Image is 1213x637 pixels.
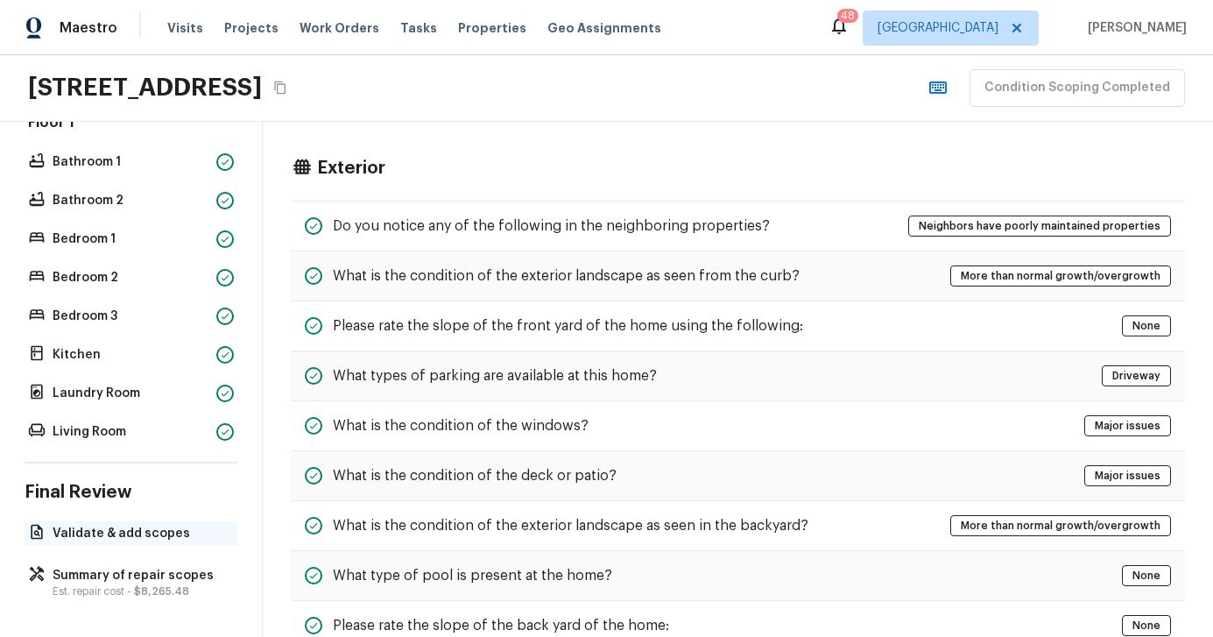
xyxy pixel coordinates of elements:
[913,217,1167,235] span: Neighbors have poorly maintained properties
[333,516,808,535] h5: What is the condition of the exterior landscape as seen in the backyard?
[53,308,209,325] p: Bedroom 3
[333,216,770,236] h5: Do you notice any of the following in the neighboring properties?
[333,266,800,286] h5: What is the condition of the exterior landscape as seen from the curb?
[333,316,803,336] h5: Please rate the slope of the front yard of the home using the following:
[955,517,1167,534] span: More than normal growth/overgrowth
[1089,417,1167,435] span: Major issues
[134,586,189,597] span: $8,265.48
[878,19,998,37] span: [GEOGRAPHIC_DATA]
[53,567,227,584] p: Summary of repair scopes
[53,192,209,209] p: Bathroom 2
[458,19,526,37] span: Properties
[53,153,209,171] p: Bathroom 1
[333,366,657,386] h5: What types of parking are available at this home?
[841,7,855,25] div: 48
[53,385,209,402] p: Laundry Room
[53,230,209,248] p: Bedroom 1
[400,22,437,34] span: Tasks
[25,113,237,136] h5: Floor 1
[53,584,227,598] p: Est. repair cost -
[53,423,209,441] p: Living Room
[167,19,203,37] span: Visits
[60,19,117,37] span: Maestro
[333,416,589,435] h5: What is the condition of the windows?
[53,525,227,542] p: Validate & add scopes
[1126,317,1167,335] span: None
[547,19,661,37] span: Geo Assignments
[955,267,1167,285] span: More than normal growth/overgrowth
[1089,467,1167,485] span: Major issues
[333,466,617,485] h5: What is the condition of the deck or patio?
[317,157,385,180] h4: Exterior
[224,19,279,37] span: Projects
[53,269,209,287] p: Bedroom 2
[300,19,379,37] span: Work Orders
[53,346,209,364] p: Kitchen
[1081,19,1187,37] span: [PERSON_NAME]
[25,481,237,504] h4: Final Review
[1106,367,1167,385] span: Driveway
[333,616,669,635] h5: Please rate the slope of the back yard of the home:
[1126,617,1167,634] span: None
[1126,567,1167,584] span: None
[269,76,292,99] button: Copy Address
[28,72,262,103] h2: [STREET_ADDRESS]
[333,566,612,585] h5: What type of pool is present at the home?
